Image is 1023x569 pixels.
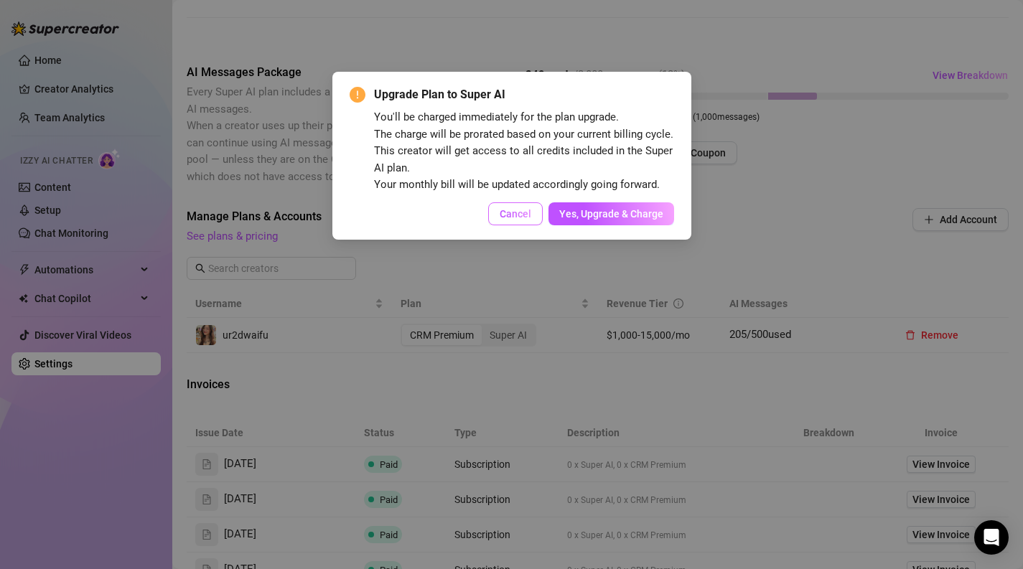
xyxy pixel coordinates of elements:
[374,86,674,103] span: Upgrade Plan to Super AI
[350,87,365,103] span: exclamation-circle
[500,208,531,220] span: Cancel
[488,202,543,225] button: Cancel
[548,202,674,225] button: Yes, Upgrade & Charge
[974,520,1009,555] div: Open Intercom Messenger
[374,110,673,191] span: You'll be charged immediately for the plan upgrade. The charge will be prorated based on your cur...
[559,208,663,220] span: Yes, Upgrade & Charge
